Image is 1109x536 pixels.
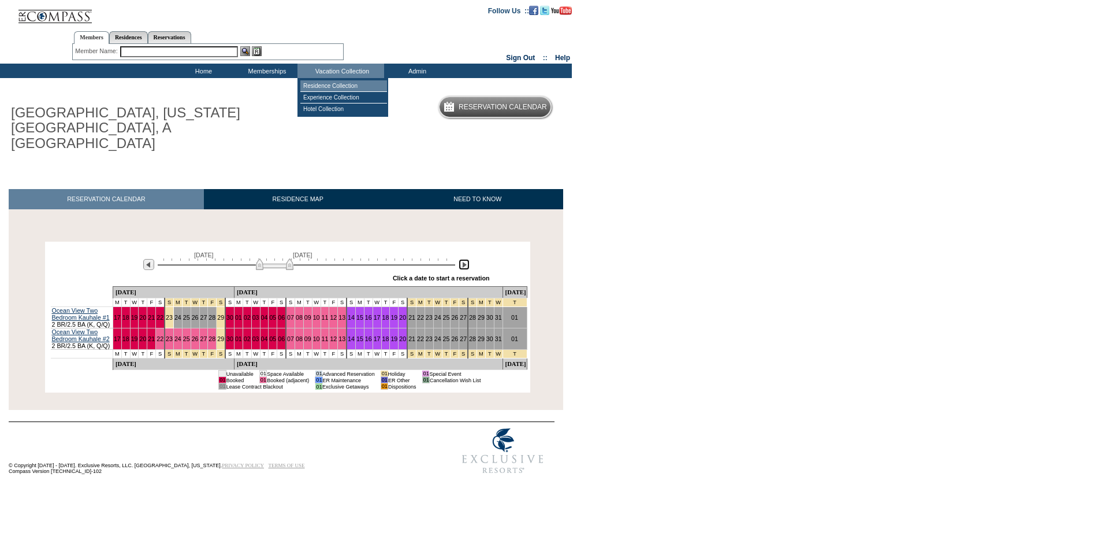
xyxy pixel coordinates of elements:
[267,377,310,383] td: Booked (adjacent)
[148,314,155,321] a: 21
[451,298,459,307] td: Christmas
[433,350,442,358] td: Christmas
[468,298,477,307] td: New Year's
[52,307,110,321] a: Ocean View Two Bedroom Kauhale #1
[287,314,294,321] a: 07
[399,298,407,307] td: S
[209,314,215,321] a: 28
[486,314,493,321] a: 30
[9,103,267,153] h1: [GEOGRAPHIC_DATA], [US_STATE][GEOGRAPHIC_DATA], A [GEOGRAPHIC_DATA]
[173,298,182,307] td: Thanksgiving
[469,314,476,321] a: 28
[251,350,260,358] td: W
[348,335,355,342] a: 14
[364,350,373,358] td: T
[243,350,251,358] td: T
[293,252,312,258] span: [DATE]
[393,275,490,282] div: Click a date to start a reservation
[113,287,234,298] td: [DATE]
[199,298,208,307] td: Thanksgiving
[269,335,276,342] a: 05
[148,335,155,342] a: 21
[469,335,476,342] a: 28
[9,189,204,209] a: RESERVATION CALENDAR
[130,350,139,358] td: W
[511,335,518,342] a: 01
[355,350,364,358] td: M
[374,335,381,342] a: 17
[399,314,406,321] a: 20
[182,350,191,358] td: Thanksgiving
[183,314,190,321] a: 25
[200,335,207,342] a: 27
[219,383,226,390] td: 01
[52,328,110,342] a: Ocean View Two Bedroom Kauhale #2
[9,423,413,480] td: © Copyright [DATE] - [DATE]. Exclusive Resorts, LLC. [GEOGRAPHIC_DATA], [US_STATE]. Compass Versi...
[506,54,535,62] a: Sign Out
[434,314,441,321] a: 24
[147,350,156,358] td: F
[382,314,389,321] a: 18
[114,314,121,321] a: 17
[200,314,207,321] a: 27
[225,298,234,307] td: S
[165,298,173,307] td: Thanksgiving
[192,335,199,342] a: 26
[286,350,295,358] td: S
[373,350,381,358] td: W
[269,298,277,307] td: F
[278,314,285,321] a: 06
[235,314,242,321] a: 01
[222,463,264,468] a: PRIVACY POLICY
[347,350,355,358] td: S
[365,335,372,342] a: 16
[156,350,165,358] td: S
[234,287,503,298] td: [DATE]
[217,328,225,350] td: 29
[416,298,425,307] td: Christmas
[297,64,384,78] td: Vacation Collection
[209,335,215,342] a: 28
[157,335,163,342] a: 22
[390,298,399,307] td: F
[485,350,494,358] td: New Year's
[365,314,372,321] a: 16
[478,335,485,342] a: 29
[495,335,502,342] a: 31
[300,92,387,103] td: Experience Collection
[390,314,397,321] a: 19
[51,307,113,328] td: 2 BR/2.5 BA (K, Q/Q)
[278,335,285,342] a: 06
[429,377,481,383] td: Cancellation Wish List
[219,377,226,383] td: 01
[217,350,225,358] td: Thanksgiving
[114,335,121,342] a: 17
[399,350,407,358] td: S
[451,314,458,321] a: 26
[451,335,458,342] a: 26
[408,314,415,321] a: 21
[422,377,429,383] td: 01
[416,350,425,358] td: Christmas
[417,314,424,321] a: 22
[51,328,113,350] td: 2 BR/2.5 BA (K, Q/Q)
[338,314,345,321] a: 13
[494,350,503,358] td: New Year's
[426,335,433,342] a: 23
[234,358,503,370] td: [DATE]
[543,54,548,62] span: ::
[244,314,251,321] a: 02
[313,335,320,342] a: 10
[315,377,322,383] td: 01
[468,350,477,358] td: New Year's
[551,6,572,15] img: Subscribe to our YouTube Channel
[321,350,329,358] td: T
[156,298,165,307] td: S
[260,298,269,307] td: T
[252,314,259,321] a: 03
[451,422,554,480] img: Exclusive Resorts
[315,371,322,377] td: 01
[433,298,442,307] td: Christmas
[338,335,345,342] a: 13
[143,259,154,270] img: Previous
